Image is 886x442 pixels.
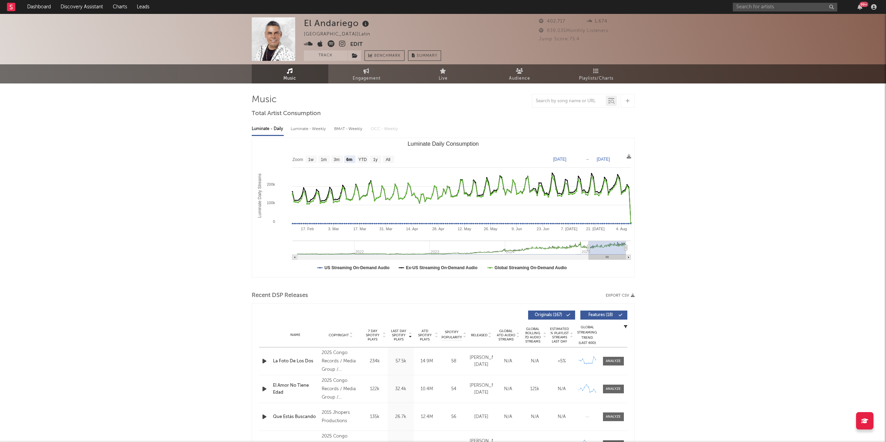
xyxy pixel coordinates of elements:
input: Search by song name or URL [532,98,606,104]
span: Jump Score: 75.4 [539,37,580,41]
text: 1y [373,157,377,162]
text: 4. Aug [616,227,627,231]
div: N/A [550,413,573,420]
svg: Luminate Daily Consumption [252,138,634,277]
span: 402,717 [539,19,565,24]
text: 9. Jun [511,227,522,231]
a: Music [252,64,328,83]
a: Que Estás Buscando [273,413,319,420]
text: 200k [267,182,275,186]
div: 234k [363,358,386,365]
text: 28. Apr [432,227,444,231]
a: Benchmark [364,50,405,61]
span: Estimated % Playlist Streams Last Day [550,327,569,344]
text: [DATE] [597,157,610,162]
text: All [385,157,390,162]
a: Engagement [328,64,405,83]
div: Name [273,332,319,338]
div: 26.7k [390,413,412,420]
text: 26. May [484,227,497,231]
div: 57.5k [390,358,412,365]
button: Track [304,50,347,61]
div: N/A [496,413,520,420]
a: Playlists/Charts [558,64,635,83]
span: Global ATD Audio Streams [496,329,516,341]
div: Luminate - Weekly [291,123,327,135]
text: 31. Mar [379,227,392,231]
span: Released [471,333,487,337]
div: El Andariego [304,17,371,29]
span: Live [439,74,448,83]
text: 23. Jun [536,227,549,231]
text: 12. May [457,227,471,231]
span: Summary [417,54,437,58]
div: 10.4M [416,386,438,393]
text: 14. Apr [406,227,418,231]
div: 2025 Congo Records / Media Group / [GEOGRAPHIC_DATA] [322,349,360,374]
div: [GEOGRAPHIC_DATA] | Latin [304,30,378,39]
span: Music [283,74,296,83]
text: 3. Mar [328,227,339,231]
text: Zoom [292,157,303,162]
text: 3m [334,157,339,162]
div: 135k [363,413,386,420]
text: [DATE] [553,157,566,162]
text: YTD [358,157,367,162]
a: Live [405,64,481,83]
span: Features ( 18 ) [585,313,617,317]
div: 121k [523,386,547,393]
div: [PERSON_NAME][DATE] [470,354,493,368]
text: Luminate Daily Consumption [407,141,479,147]
div: 14.9M [416,358,438,365]
button: Summary [408,50,441,61]
div: 54 [442,386,466,393]
button: Export CSV [606,294,635,298]
text: 6m [346,157,352,162]
span: Global Rolling 7D Audio Streams [523,327,542,344]
div: 2015 Jhopers Productions [322,409,360,425]
span: 7 Day Spotify Plays [363,329,382,341]
span: Spotify Popularity [441,330,462,340]
div: 58 [442,358,466,365]
span: Originals ( 167 ) [533,313,565,317]
a: El Amor No Tiene Edad [273,382,319,396]
span: Engagement [353,74,381,83]
div: 12.4M [416,413,438,420]
div: [PERSON_NAME][DATE] [470,382,493,396]
text: Ex-US Streaming On-Demand Audio [406,265,477,270]
span: Benchmark [374,52,401,60]
span: Copyright [329,333,349,337]
text: 0 [273,219,275,224]
div: 32.4k [390,386,412,393]
div: N/A [523,358,547,365]
div: Global Streaming Trend (Last 60D) [577,325,598,346]
span: Total Artist Consumption [252,110,321,118]
text: → [585,157,589,162]
input: Search for artists [733,3,837,11]
span: ATD Spotify Plays [416,329,434,341]
div: N/A [496,386,520,393]
button: 99+ [857,4,862,10]
button: Originals(167) [528,311,575,320]
div: 2025 Congo Records / Media Group / [GEOGRAPHIC_DATA] [322,377,360,402]
text: 17. Mar [353,227,366,231]
button: Edit [350,40,363,49]
text: 17. Feb [301,227,314,231]
span: Last Day Spotify Plays [390,329,408,341]
span: Audience [509,74,530,83]
div: BMAT - Weekly [334,123,364,135]
text: 1w [308,157,314,162]
button: Features(18) [580,311,627,320]
span: Recent DSP Releases [252,291,308,300]
div: <5% [550,358,573,365]
span: Playlists/Charts [579,74,613,83]
div: [DATE] [470,413,493,420]
text: Luminate Daily Streams [257,174,262,218]
text: Global Streaming On-Demand Audio [494,265,567,270]
span: 839,035 Monthly Listeners [539,29,609,33]
text: US Streaming On-Demand Audio [324,265,390,270]
div: 56 [442,413,466,420]
div: La Foto De Los Dos [273,358,319,365]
